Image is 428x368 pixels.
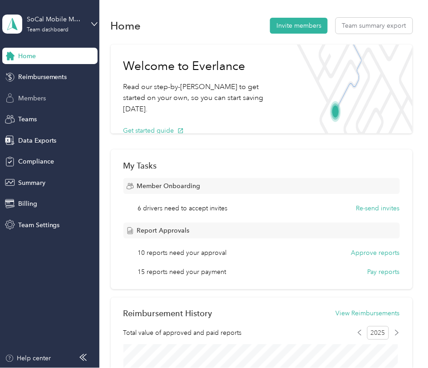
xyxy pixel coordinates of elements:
[111,21,141,30] h1: Home
[18,94,46,103] span: Members
[18,199,37,209] span: Billing
[123,161,400,170] div: My Tasks
[351,248,400,258] button: Approve reports
[123,308,212,318] h2: Reimbursement History
[18,220,60,230] span: Team Settings
[27,27,69,33] div: Team dashboard
[367,326,389,340] span: 2025
[18,178,45,188] span: Summary
[270,18,328,34] button: Invite members
[18,114,37,124] span: Teams
[137,181,201,191] span: Member Onboarding
[27,15,84,24] div: SoCal Mobile Medical Services LLC
[138,204,227,213] span: 6 drivers need to accept invites
[18,157,54,166] span: Compliance
[18,51,36,61] span: Home
[138,267,226,277] span: 15 reports need your payment
[18,136,57,145] span: Data Exports
[123,59,280,74] h1: Welcome to Everlance
[292,45,412,134] img: Welcome to everlance
[356,204,400,213] button: Re-send invites
[336,18,413,34] button: Team summary export
[368,267,400,277] button: Pay reports
[377,317,428,368] iframe: Everlance-gr Chat Button Frame
[138,248,226,258] span: 10 reports need your approval
[123,81,280,115] p: Read our step-by-[PERSON_NAME] to get started on your own, so you can start saving [DATE].
[18,72,67,82] span: Reimbursements
[5,354,51,363] button: Help center
[123,328,242,338] span: Total value of approved and paid reports
[137,226,190,235] span: Report Approvals
[336,308,400,318] button: View Reimbursements
[123,126,184,135] button: Get started guide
